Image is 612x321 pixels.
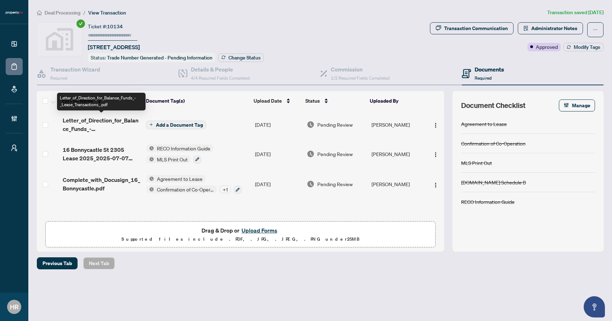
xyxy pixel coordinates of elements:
[50,75,67,81] span: Required
[307,150,314,158] img: Document Status
[461,139,526,147] div: Confirmation of Co-Operation
[88,53,215,62] div: Status:
[191,65,250,74] h4: Details & People
[523,26,528,31] span: solution
[317,121,353,128] span: Pending Review
[59,91,143,111] th: (3) File Name
[307,180,314,188] img: Document Status
[433,152,438,157] img: Logo
[218,53,264,62] button: Change Status
[559,99,595,111] button: Manage
[57,93,146,110] div: Letter_of_Direction_for_Balance_Funds_-_Lease_Transactions_.pdf
[302,91,367,111] th: Status
[305,97,320,105] span: Status
[63,145,141,162] span: 16 Bonnycastle St 2305 Lease 2025_2025-07-07 11_24_14.pdf
[461,198,515,206] div: RECO Information Guide
[430,119,441,130] button: Logo
[146,185,154,193] img: Status Icon
[50,65,100,74] h4: Transaction Wizard
[461,120,507,128] div: Agreement to Lease
[6,11,23,15] img: logo
[252,139,304,169] td: [DATE]
[143,91,251,111] th: Document Tag(s)
[46,222,435,248] span: Drag & Drop orUpload FormsSupported files include .PDF, .JPG, .JPEG, .PNG under25MB
[50,235,431,243] p: Supported files include .PDF, .JPG, .JPEG, .PNG under 25 MB
[369,139,426,169] td: [PERSON_NAME]
[239,226,279,235] button: Upload Forms
[146,144,154,152] img: Status Icon
[317,180,353,188] span: Pending Review
[307,121,314,128] img: Document Status
[251,91,302,111] th: Upload Date
[574,45,600,50] span: Modify Tags
[146,121,206,129] button: Add a Document Tag
[475,75,492,81] span: Required
[146,175,242,194] button: Status IconAgreement to LeaseStatus IconConfirmation of Co-Operation+1
[475,65,504,74] h4: Documents
[252,110,304,139] td: [DATE]
[146,155,154,163] img: Status Icon
[149,123,153,126] span: plus
[369,110,426,139] td: [PERSON_NAME]
[88,22,123,30] div: Ticket #:
[63,176,141,193] span: Complete_with_Docusign_16_Bonnycastle.pdf
[369,169,426,200] td: [PERSON_NAME]
[107,55,212,61] span: Trade Number Generated - Pending Information
[433,122,438,128] img: Logo
[154,175,205,183] span: Agreement to Lease
[10,302,19,312] span: HR
[461,159,492,167] div: MLS Print Out
[202,226,279,235] span: Drag & Drop or
[461,178,526,186] div: [DOMAIN_NAME] Schedule B
[37,257,78,269] button: Previous Tab
[146,175,154,183] img: Status Icon
[254,97,282,105] span: Upload Date
[536,43,558,51] span: Approved
[88,10,126,16] span: View Transaction
[154,155,191,163] span: MLS Print Out
[444,23,508,34] div: Transaction Communication
[154,144,213,152] span: RECO Information Guide
[191,75,250,81] span: 4/4 Required Fields Completed
[563,43,603,51] button: Modify Tags
[228,55,261,60] span: Change Status
[518,22,583,34] button: Administrator Notes
[42,258,72,269] span: Previous Tab
[433,182,438,188] img: Logo
[156,122,203,127] span: Add a Document Tag
[37,23,82,56] img: svg%3e
[83,257,115,269] button: Next Tab
[331,65,390,74] h4: Commission
[63,116,141,133] span: Letter_of_Direction_for_Balance_Funds_-_Lease_Transactions_.pdf
[331,75,390,81] span: 1/2 Required Fields Completed
[252,169,304,200] td: [DATE]
[107,23,123,30] span: 10134
[45,10,80,16] span: Deal Processing
[430,178,441,190] button: Logo
[83,8,85,17] li: /
[220,185,231,193] div: + 1
[531,23,577,34] span: Administrator Notes
[317,150,353,158] span: Pending Review
[461,101,526,110] span: Document Checklist
[367,91,424,111] th: Uploaded By
[154,185,217,193] span: Confirmation of Co-Operation
[430,22,514,34] button: Transaction Communication
[430,148,441,160] button: Logo
[146,120,206,129] button: Add a Document Tag
[572,100,590,111] span: Manage
[146,144,213,164] button: Status IconRECO Information GuideStatus IconMLS Print Out
[76,19,85,28] span: check-circle
[88,43,140,51] span: [STREET_ADDRESS]
[547,8,603,17] article: Transaction saved [DATE]
[593,27,598,32] span: ellipsis
[37,10,42,15] span: home
[11,144,18,151] span: user-switch
[584,296,605,317] button: Open asap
